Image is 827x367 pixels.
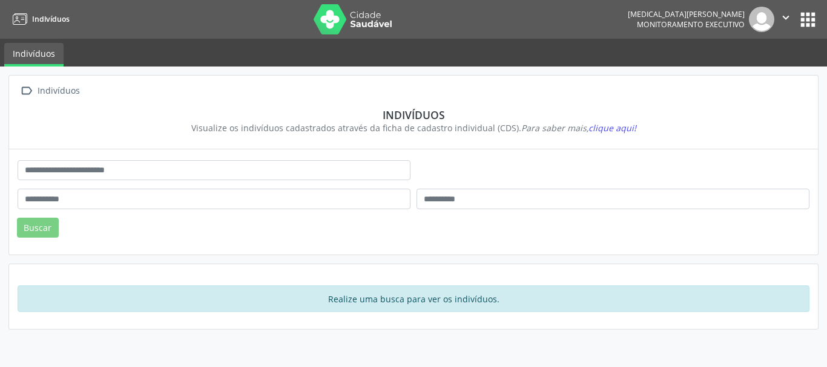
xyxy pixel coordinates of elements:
div: Indivíduos [35,82,82,100]
a:  Indivíduos [18,82,82,100]
div: Visualize os indivíduos cadastrados através da ficha de cadastro individual (CDS). [26,122,801,134]
div: Indivíduos [26,108,801,122]
a: Indivíduos [4,43,64,67]
i: Para saber mais, [521,122,636,134]
i:  [18,82,35,100]
button: apps [797,9,819,30]
div: Realize uma busca para ver os indivíduos. [18,285,809,312]
i:  [779,11,792,24]
div: [MEDICAL_DATA][PERSON_NAME] [628,9,745,19]
span: clique aqui! [588,122,636,134]
a: Indivíduos [8,9,70,29]
span: Indivíduos [32,14,70,24]
span: Monitoramento Executivo [637,19,745,30]
button: Buscar [17,218,59,238]
button:  [774,7,797,32]
img: img [749,7,774,32]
